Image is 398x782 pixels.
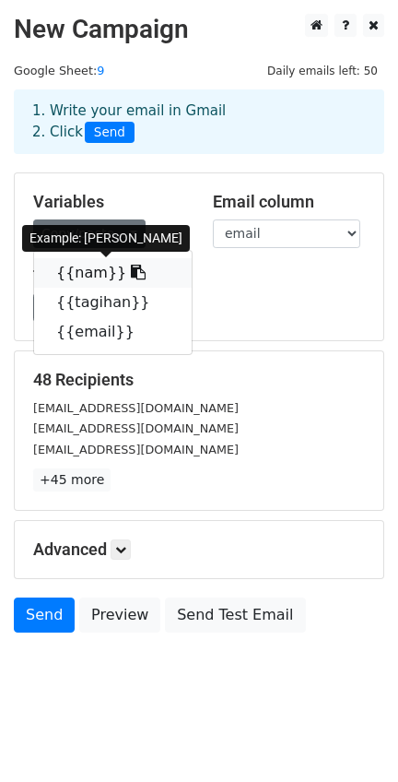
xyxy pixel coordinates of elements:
small: [EMAIL_ADDRESS][DOMAIN_NAME] [33,401,239,415]
a: {{nam}} [34,258,192,288]
span: Daily emails left: 50 [261,61,384,81]
div: 1. Write your email in Gmail 2. Click [18,101,380,143]
h2: New Campaign [14,14,384,45]
iframe: Chat Widget [306,693,398,782]
h5: 48 Recipients [33,370,365,390]
a: {{email}} [34,317,192,347]
a: Preview [79,598,160,633]
a: Send [14,598,75,633]
h5: Advanced [33,539,365,560]
a: Send Test Email [165,598,305,633]
span: Send [85,122,135,144]
small: [EMAIL_ADDRESS][DOMAIN_NAME] [33,443,239,456]
a: Daily emails left: 50 [261,64,384,77]
a: {{tagihan}} [34,288,192,317]
div: Example: [PERSON_NAME] [22,225,190,252]
h5: Email column [213,192,365,212]
small: [EMAIL_ADDRESS][DOMAIN_NAME] [33,421,239,435]
a: 9 [97,64,104,77]
small: Google Sheet: [14,64,104,77]
a: +45 more [33,468,111,492]
h5: Variables [33,192,185,212]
